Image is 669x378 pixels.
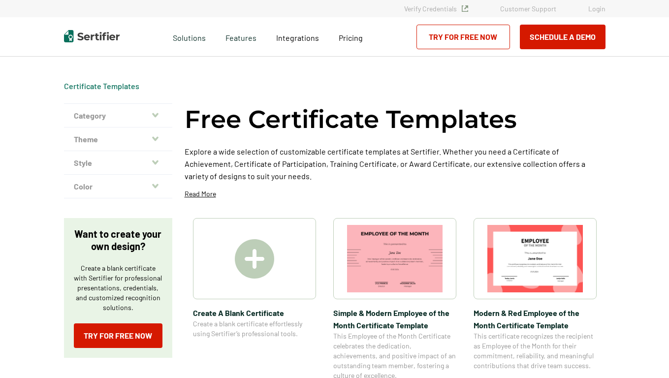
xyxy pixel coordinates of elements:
span: Create a blank certificate effortlessly using Sertifier’s professional tools. [193,319,316,339]
a: Pricing [339,31,363,43]
img: Modern & Red Employee of the Month Certificate Template [487,225,583,292]
button: Style [64,151,172,175]
img: Sertifier | Digital Credentialing Platform [64,30,120,42]
p: Create a blank certificate with Sertifier for professional presentations, credentials, and custom... [74,263,162,313]
a: Verify Credentials [404,4,468,13]
span: Integrations [276,33,319,42]
button: Color [64,175,172,198]
p: Want to create your own design? [74,228,162,252]
a: Integrations [276,31,319,43]
span: Pricing [339,33,363,42]
h1: Free Certificate Templates [185,103,517,135]
a: Login [588,4,605,13]
span: This certificate recognizes the recipient as Employee of the Month for their commitment, reliabil... [474,331,597,371]
img: Simple & Modern Employee of the Month Certificate Template [347,225,443,292]
a: Try for Free Now [74,323,162,348]
span: Solutions [173,31,206,43]
a: Customer Support [500,4,556,13]
button: Category [64,104,172,127]
a: Try for Free Now [416,25,510,49]
img: Create A Blank Certificate [235,239,274,279]
a: Certificate Templates [64,81,139,91]
p: Explore a wide selection of customizable certificate templates at Sertifier. Whether you need a C... [185,145,605,182]
span: Create A Blank Certificate [193,307,316,319]
span: Features [225,31,256,43]
button: Theme [64,127,172,151]
p: Read More [185,189,216,199]
img: Verified [462,5,468,12]
span: Modern & Red Employee of the Month Certificate Template [474,307,597,331]
div: Breadcrumb [64,81,139,91]
span: Simple & Modern Employee of the Month Certificate Template [333,307,456,331]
